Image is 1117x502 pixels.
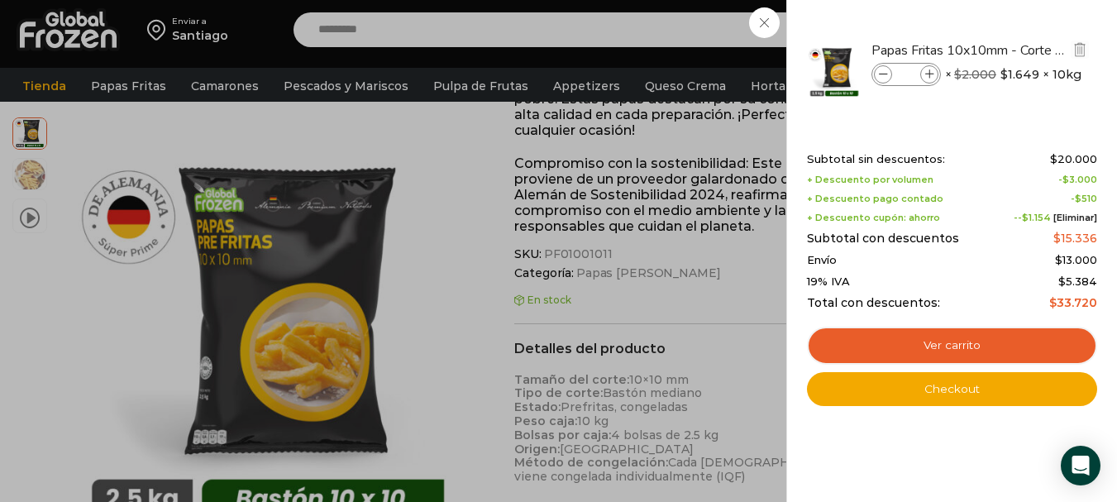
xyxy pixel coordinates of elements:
[1055,253,1062,266] span: $
[954,67,996,82] bdi: 2.000
[1000,66,1039,83] bdi: 1.649
[1050,152,1057,165] span: $
[1049,295,1057,310] span: $
[807,372,1097,407] a: Checkout
[871,41,1068,60] a: Papas Fritas 10x10mm - Corte Bastón - Caja 10 kg
[1055,253,1097,266] bdi: 13.000
[1053,231,1061,246] span: $
[807,254,837,267] span: Envío
[1072,42,1087,57] img: Eliminar Papas Fritas 10x10mm - Corte Bastón - Caja 10 kg del carrito
[1000,66,1008,83] span: $
[807,327,1097,365] a: Ver carrito
[954,67,962,82] span: $
[1075,193,1081,204] span: $
[1050,152,1097,165] bdi: 20.000
[894,65,919,84] input: Product quantity
[1058,275,1097,288] span: 5.384
[807,153,945,166] span: Subtotal sin descuentos:
[1022,212,1029,223] span: $
[1062,174,1097,185] bdi: 3.000
[807,213,940,223] span: + Descuento cupón: ahorro
[1022,212,1051,223] span: 1.154
[1058,275,1066,288] span: $
[1058,175,1097,185] span: -
[807,232,959,246] span: Subtotal con descuentos
[1075,193,1097,204] bdi: 510
[807,194,943,204] span: + Descuento pago contado
[1053,231,1097,246] bdi: 15.336
[945,63,1081,86] span: × × 10kg
[1014,213,1097,223] span: --
[1071,194,1097,204] span: -
[1062,174,1069,185] span: $
[1071,41,1089,61] a: Eliminar Papas Fritas 10x10mm - Corte Bastón - Caja 10 kg del carrito
[807,175,933,185] span: + Descuento por volumen
[807,296,940,310] span: Total con descuentos:
[1053,212,1097,223] a: [Eliminar]
[807,275,850,289] span: 19% IVA
[1049,295,1097,310] bdi: 33.720
[1061,446,1100,485] div: Open Intercom Messenger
